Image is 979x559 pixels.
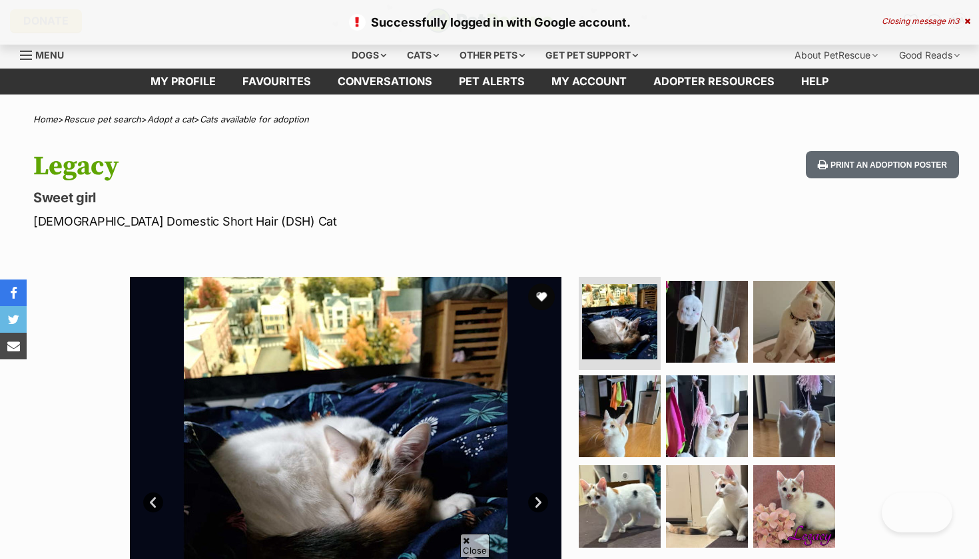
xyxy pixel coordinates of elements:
[446,69,538,94] a: Pet alerts
[528,492,548,512] a: Next
[579,465,661,547] img: Photo of Legacy
[666,281,748,363] img: Photo of Legacy
[882,17,970,26] div: Closing message in
[33,151,597,182] h1: Legacy
[536,42,647,69] div: Get pet support
[13,13,966,31] p: Successfully logged in with Google account.
[753,281,835,363] img: Photo of Legacy
[785,42,887,69] div: About PetRescue
[666,465,748,547] img: Photo of Legacy
[33,114,58,124] a: Home
[33,188,597,207] p: Sweet girl
[35,49,64,61] span: Menu
[20,42,73,66] a: Menu
[753,375,835,457] img: Photo of Legacy
[398,42,448,69] div: Cats
[342,42,396,69] div: Dogs
[324,69,446,94] a: conversations
[666,375,748,457] img: Photo of Legacy
[538,69,640,94] a: My account
[640,69,788,94] a: Adopter resources
[229,69,324,94] a: Favourites
[579,375,661,457] img: Photo of Legacy
[890,42,969,69] div: Good Reads
[200,114,309,124] a: Cats available for adoption
[954,16,959,26] span: 3
[143,492,163,512] a: Prev
[753,465,835,547] img: Photo of Legacy
[450,42,534,69] div: Other pets
[33,212,597,230] p: [DEMOGRAPHIC_DATA] Domestic Short Hair (DSH) Cat
[528,283,555,310] button: favourite
[806,151,959,178] button: Print an adoption poster
[137,69,229,94] a: My profile
[788,69,842,94] a: Help
[882,492,952,532] iframe: Help Scout Beacon - Open
[147,114,194,124] a: Adopt a cat
[582,284,657,359] img: Photo of Legacy
[64,114,141,124] a: Rescue pet search
[460,534,489,557] span: Close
